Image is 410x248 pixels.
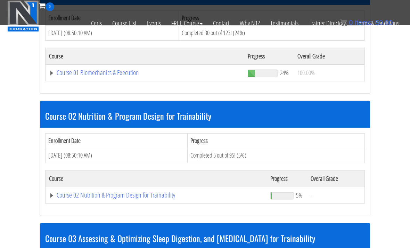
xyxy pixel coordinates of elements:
[107,11,141,35] a: Course List
[235,11,265,35] a: Why N1?
[46,148,188,163] td: [DATE] (08:50:10 AM)
[375,19,393,26] bdi: 0.00
[304,11,351,35] a: Trainer Directory
[49,192,263,199] a: Course 02 Nutrition & Program Design for Trainability
[86,11,107,35] a: Certs
[340,19,347,26] img: icon11.png
[46,2,54,11] span: 0
[307,170,364,187] th: Overall Grade
[208,11,235,35] a: Contact
[265,11,304,35] a: Testimonials
[294,48,365,64] th: Overall Grade
[49,69,241,76] a: Course 01 Biomechanics & Execution
[267,170,307,187] th: Progress
[46,133,188,148] th: Enrollment Date
[340,19,393,26] a: 0 items: $0.00
[188,133,365,148] th: Progress
[294,64,365,81] td: 100.00%
[349,19,353,26] span: 0
[355,19,373,26] span: items:
[375,19,379,26] span: $
[39,1,54,10] a: 0
[296,191,302,199] span: 5%
[166,11,208,35] a: FREE Course
[7,0,39,32] img: n1-education
[280,69,289,77] span: 24%
[244,48,294,64] th: Progress
[45,234,365,243] h3: Course 03 Assessing & Optimizing Sleep Digestion, and [MEDICAL_DATA] for Trainability
[141,11,166,35] a: Events
[188,148,365,163] td: Completed 5 out of 95! (5%)
[307,187,364,203] td: -
[351,11,404,35] a: Terms & Conditions
[45,111,365,120] h3: Course 02 Nutrition & Program Design for Trainability
[46,48,244,64] th: Course
[46,170,267,187] th: Course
